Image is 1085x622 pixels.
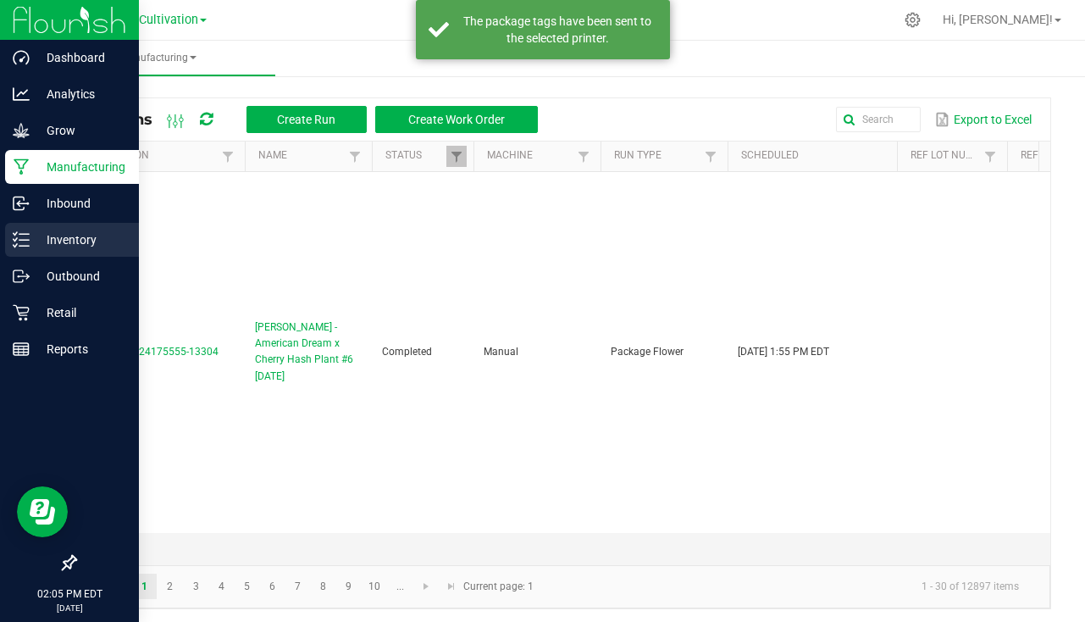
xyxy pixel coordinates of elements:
[13,86,30,103] inline-svg: Analytics
[158,574,182,599] a: Page 2
[382,346,432,358] span: Completed
[13,158,30,175] inline-svg: Manufacturing
[13,195,30,212] inline-svg: Inbound
[700,146,721,167] a: Filter
[86,346,219,358] span: MP-20250824175555-13304
[30,303,131,323] p: Retail
[30,47,131,68] p: Dashboard
[139,13,198,27] span: Cultivation
[738,346,829,358] span: [DATE] 1:55 PM EDT
[13,231,30,248] inline-svg: Inventory
[13,304,30,321] inline-svg: Retail
[30,120,131,141] p: Grow
[30,157,131,177] p: Manufacturing
[408,113,505,126] span: Create Work Order
[980,146,1000,167] a: Filter
[75,565,1050,608] kendo-pager: Current page: 1
[611,346,684,358] span: Package Flower
[375,106,538,133] button: Create Work Order
[13,122,30,139] inline-svg: Grow
[88,105,551,134] div: All Runs
[311,574,335,599] a: Page 8
[573,146,594,167] a: Filter
[258,149,344,163] a: NameSortable
[1021,149,1081,163] a: Ref Field 1Sortable
[209,574,234,599] a: Page 4
[385,149,446,163] a: StatusSortable
[487,149,573,163] a: MachineSortable
[943,13,1053,26] span: Hi, [PERSON_NAME]!
[285,574,310,599] a: Page 7
[388,574,412,599] a: Page 11
[30,193,131,214] p: Inbound
[30,339,131,359] p: Reports
[30,84,131,104] p: Analytics
[336,574,361,599] a: Page 9
[419,580,433,593] span: Go to the next page
[8,602,131,614] p: [DATE]
[13,341,30,358] inline-svg: Reports
[13,49,30,66] inline-svg: Dashboard
[277,113,335,126] span: Create Run
[184,574,208,599] a: Page 3
[911,149,979,163] a: Ref Lot NumberSortable
[484,346,518,358] span: Manual
[260,574,285,599] a: Page 6
[446,146,467,167] a: Filter
[544,573,1032,601] kendo-pager-info: 1 - 30 of 12897 items
[902,12,923,28] div: Manage settings
[414,574,439,599] a: Go to the next page
[30,266,131,286] p: Outbound
[445,580,458,593] span: Go to the last page
[836,107,921,132] input: Search
[218,146,238,167] a: Filter
[17,486,68,537] iframe: Resource center
[458,13,657,47] div: The package tags have been sent to the selected printer.
[41,41,275,76] a: Manufacturing
[255,319,362,385] span: [PERSON_NAME] - American Dream x Cherry Hash Plant #6 [DATE]
[931,105,1036,134] button: Export to Excel
[88,149,217,163] a: ExtractionSortable
[30,230,131,250] p: Inventory
[246,106,367,133] button: Create Run
[41,51,275,65] span: Manufacturing
[8,586,131,602] p: 02:05 PM EDT
[363,574,387,599] a: Page 10
[439,574,463,599] a: Go to the last page
[13,268,30,285] inline-svg: Outbound
[132,574,157,599] a: Page 1
[235,574,259,599] a: Page 5
[741,149,890,163] a: ScheduledSortable
[614,149,700,163] a: Run TypeSortable
[345,146,365,167] a: Filter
